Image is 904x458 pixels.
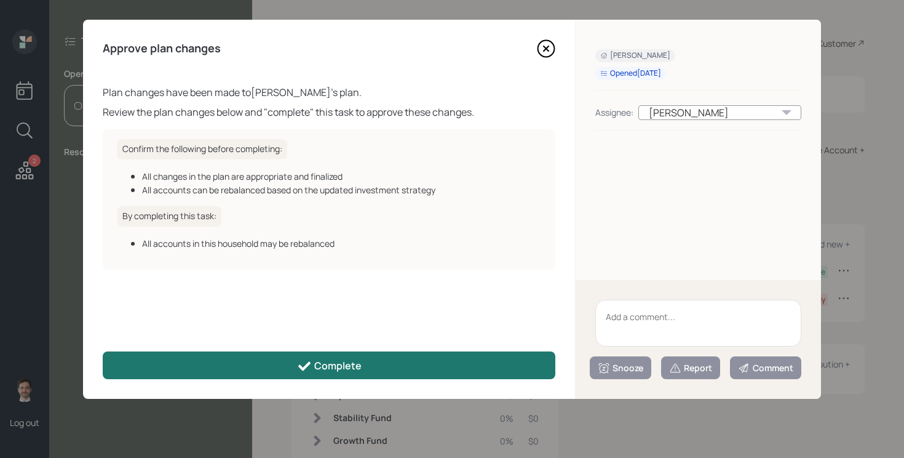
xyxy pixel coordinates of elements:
[598,362,643,374] div: Snooze
[638,105,801,120] div: [PERSON_NAME]
[595,106,633,119] div: Assignee:
[142,170,541,183] div: All changes in the plan are appropriate and finalized
[117,139,287,159] h6: Confirm the following before completing:
[142,237,541,250] div: All accounts in this household may be rebalanced
[661,356,720,379] button: Report
[600,50,670,61] div: [PERSON_NAME]
[738,362,793,374] div: Comment
[103,42,221,55] h4: Approve plan changes
[103,105,555,119] div: Review the plan changes below and "complete" this task to approve these changes.
[142,183,541,196] div: All accounts can be rebalanced based on the updated investment strategy
[297,359,362,374] div: Complete
[103,85,555,100] div: Plan changes have been made to [PERSON_NAME] 's plan.
[730,356,801,379] button: Comment
[669,362,712,374] div: Report
[117,206,221,227] h6: By completing this task:
[590,356,651,379] button: Snooze
[600,68,661,79] div: Opened [DATE]
[103,352,555,379] button: Complete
